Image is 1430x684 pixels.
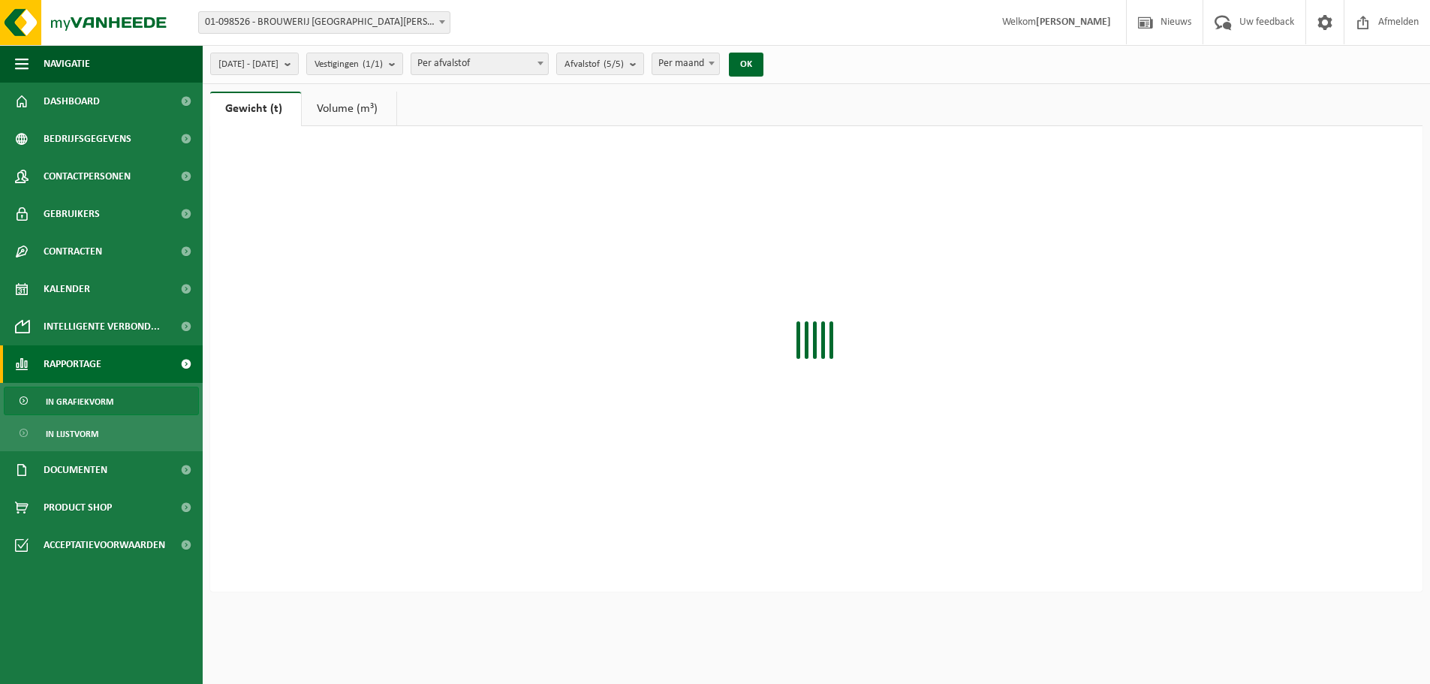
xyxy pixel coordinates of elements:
span: Afvalstof [564,53,624,76]
span: Dashboard [44,83,100,120]
a: In lijstvorm [4,419,199,447]
button: Afvalstof(5/5) [556,53,644,75]
button: [DATE] - [DATE] [210,53,299,75]
button: OK [729,53,763,77]
span: Per afvalstof [411,53,549,75]
span: Per afvalstof [411,53,548,74]
count: (1/1) [363,59,383,69]
span: Product Shop [44,489,112,526]
span: 01-098526 - BROUWERIJ SINT BERNARDUS - WATOU [199,12,450,33]
span: Bedrijfsgegevens [44,120,131,158]
span: In grafiekvorm [46,387,113,416]
span: Acceptatievoorwaarden [44,526,165,564]
span: Contracten [44,233,102,270]
span: Per maand [652,53,719,74]
span: Gebruikers [44,195,100,233]
span: Per maand [652,53,720,75]
span: [DATE] - [DATE] [218,53,278,76]
span: 01-098526 - BROUWERIJ SINT BERNARDUS - WATOU [198,11,450,34]
a: In grafiekvorm [4,387,199,415]
span: In lijstvorm [46,420,98,448]
span: Rapportage [44,345,101,383]
span: Documenten [44,451,107,489]
a: Volume (m³) [302,92,396,126]
strong: [PERSON_NAME] [1036,17,1111,28]
span: Kalender [44,270,90,308]
span: Contactpersonen [44,158,131,195]
button: Vestigingen(1/1) [306,53,403,75]
a: Gewicht (t) [210,92,301,126]
span: Vestigingen [315,53,383,76]
span: Navigatie [44,45,90,83]
span: Intelligente verbond... [44,308,160,345]
count: (5/5) [604,59,624,69]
